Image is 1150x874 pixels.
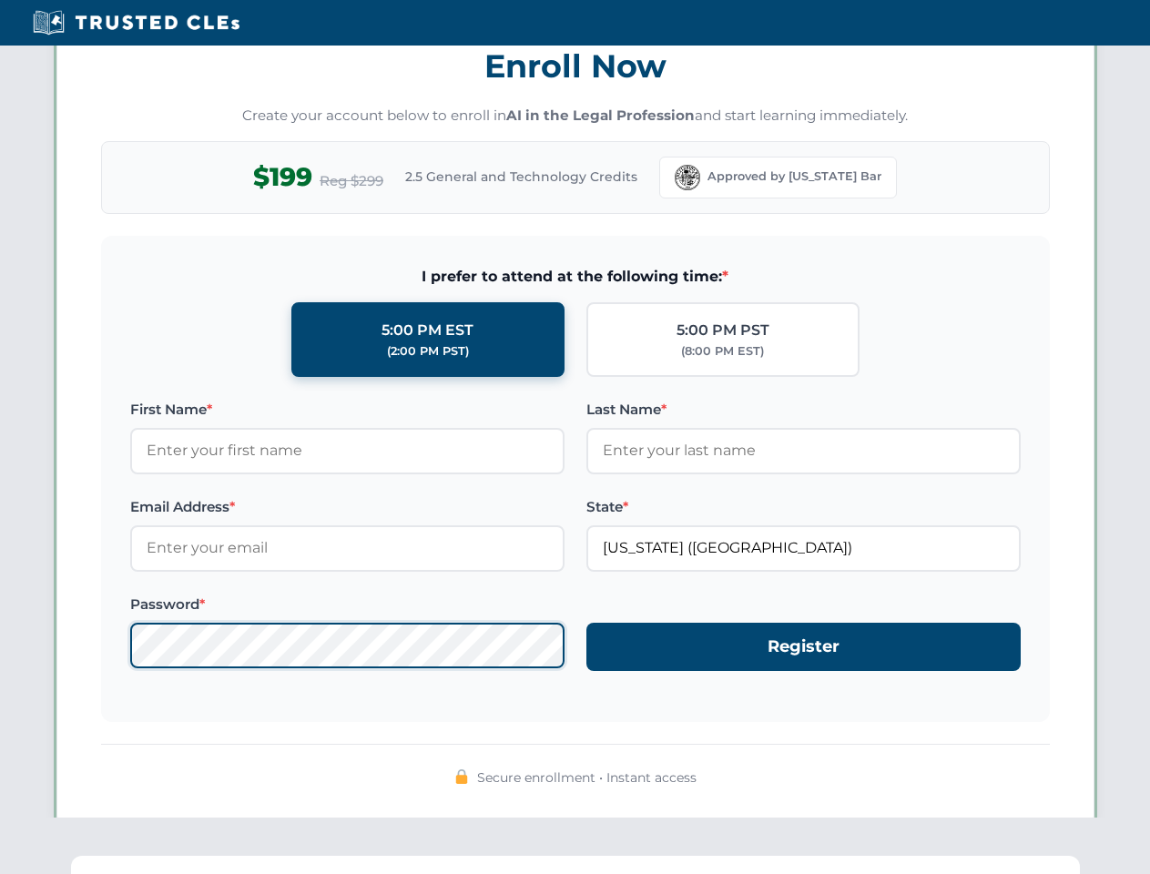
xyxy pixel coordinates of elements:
[506,107,695,124] strong: AI in the Legal Profession
[320,170,383,192] span: Reg $299
[707,168,881,186] span: Approved by [US_STATE] Bar
[253,157,312,198] span: $199
[586,525,1021,571] input: Florida (FL)
[405,167,637,187] span: 2.5 General and Technology Credits
[101,106,1050,127] p: Create your account below to enroll in and start learning immediately.
[130,496,565,518] label: Email Address
[586,428,1021,473] input: Enter your last name
[27,9,245,36] img: Trusted CLEs
[454,769,469,784] img: 🔒
[675,165,700,190] img: Florida Bar
[130,594,565,615] label: Password
[130,265,1021,289] span: I prefer to attend at the following time:
[130,428,565,473] input: Enter your first name
[130,399,565,421] label: First Name
[101,37,1050,95] h3: Enroll Now
[382,319,473,342] div: 5:00 PM EST
[586,496,1021,518] label: State
[130,525,565,571] input: Enter your email
[586,399,1021,421] label: Last Name
[681,342,764,361] div: (8:00 PM EST)
[387,342,469,361] div: (2:00 PM PST)
[677,319,769,342] div: 5:00 PM PST
[477,767,697,788] span: Secure enrollment • Instant access
[586,623,1021,671] button: Register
